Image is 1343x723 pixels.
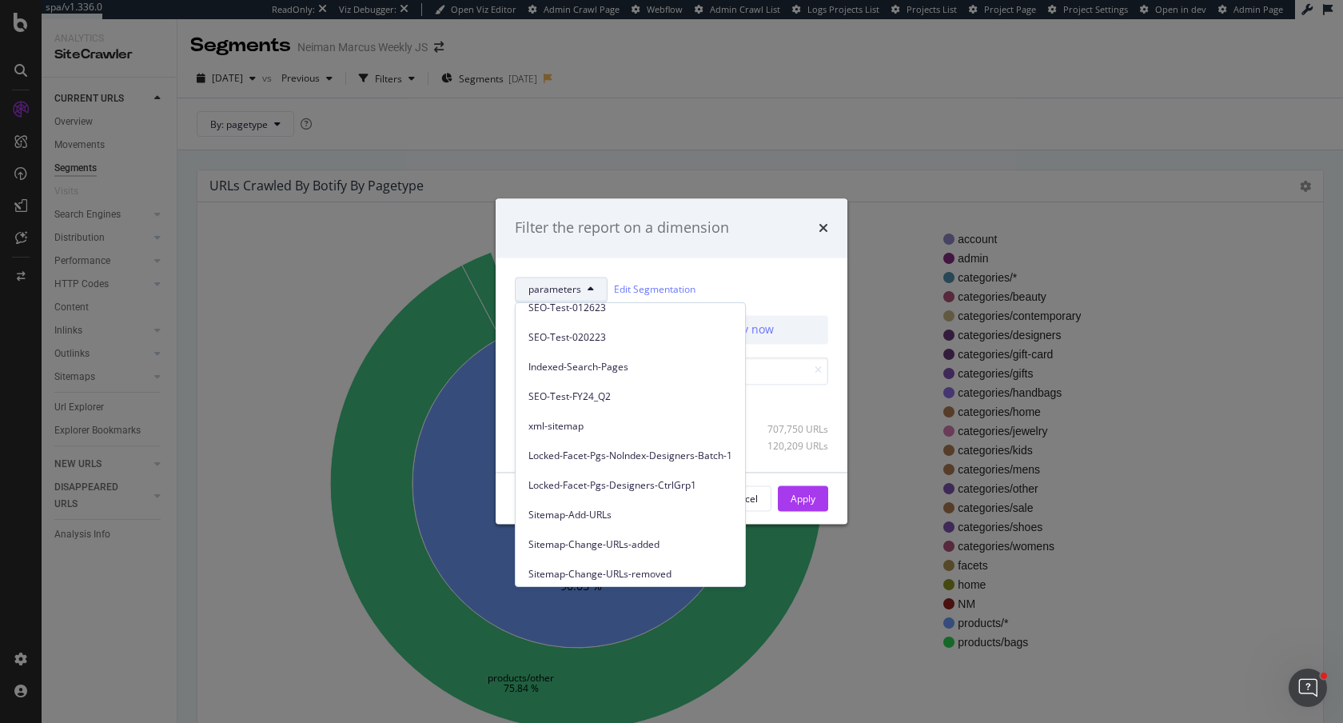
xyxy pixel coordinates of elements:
button: Apply [778,486,828,512]
span: SEO-Test-FY24_Q2 [528,389,732,404]
span: xml-sitemap [528,419,732,433]
span: Sitemap-Change-URLs-removed [528,567,732,581]
span: Indexed-Search-Pages [528,360,732,374]
div: 707,750 URLs [750,422,828,436]
div: 120,209 URLs [750,439,828,453]
button: parameters [515,277,608,302]
span: SEO-Test-020223 [528,330,732,345]
span: SEO-Test-012623 [528,301,732,315]
span: Sitemap-Change-URLs-added [528,537,732,552]
div: modal [496,198,847,524]
iframe: Intercom live chat [1289,669,1327,707]
span: Locked-Facet-Pgs-Designers-CtrlGrp1 [528,478,732,493]
span: parameters [528,283,581,297]
div: Filter the report on a dimension [515,218,729,238]
span: Locked-Facet-Pgs-NoIndex-Designers-Batch-1 [528,449,732,463]
span: Sitemap-Add-URLs [528,508,732,522]
a: Edit Segmentation [614,282,695,298]
div: Apply [791,492,815,505]
div: times [819,218,828,238]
